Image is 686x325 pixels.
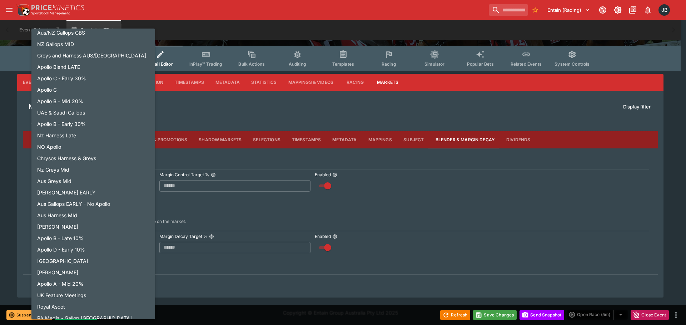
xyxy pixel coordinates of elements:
li: [PERSON_NAME] [31,221,155,232]
li: Apollo D - Early 10% [31,244,155,255]
li: Apollo Blend LATE [31,61,155,72]
li: Apollo B - Late 10% [31,232,155,244]
li: Apollo C - Early 30% [31,72,155,84]
li: Greys and Harness AUS/[GEOGRAPHIC_DATA] [31,50,155,61]
li: Aus Greys Mid [31,175,155,187]
li: UK Feature Meetings [31,289,155,301]
li: NZ Gallops MID [31,38,155,50]
li: Royal Ascot [31,301,155,312]
li: Apollo A - Mid 20% [31,278,155,289]
li: Aus Harness MId [31,209,155,221]
li: [PERSON_NAME] EARLY [31,187,155,198]
li: [GEOGRAPHIC_DATA] [31,255,155,266]
li: Apollo C [31,84,155,95]
li: Nz Harness Late [31,130,155,141]
li: Aus Gallops EARLY - No Apollo [31,198,155,209]
li: Apollo B - Early 30% [31,118,155,130]
li: Chrysos Harness & Greys [31,152,155,164]
li: UAE & Saudi Gallops [31,107,155,118]
li: PA Media - Gallop [GEOGRAPHIC_DATA] [31,312,155,324]
li: [PERSON_NAME] [31,266,155,278]
li: NO Apollo [31,141,155,152]
li: Apollo B - Mid 20% [31,95,155,107]
li: Aus/NZ Gallops GBS [31,27,155,38]
li: Nz Greys Mid [31,164,155,175]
